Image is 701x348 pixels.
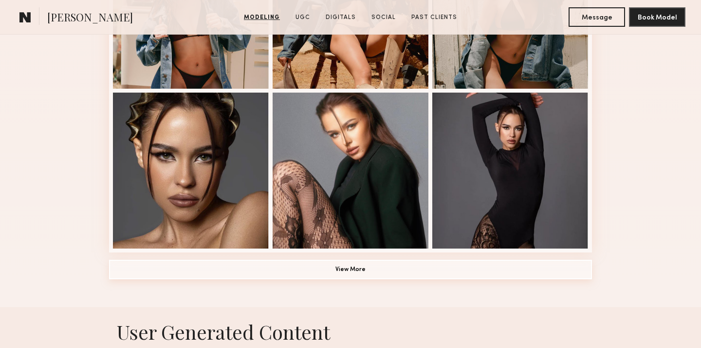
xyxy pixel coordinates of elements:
a: Modeling [240,13,284,22]
button: View More [109,260,592,279]
button: Message [569,7,625,27]
a: UGC [292,13,314,22]
a: Social [368,13,400,22]
span: [PERSON_NAME] [47,10,133,27]
a: Digitals [322,13,360,22]
button: Book Model [629,7,685,27]
h1: User Generated Content [101,319,600,345]
a: Book Model [629,13,685,21]
a: Past Clients [407,13,461,22]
